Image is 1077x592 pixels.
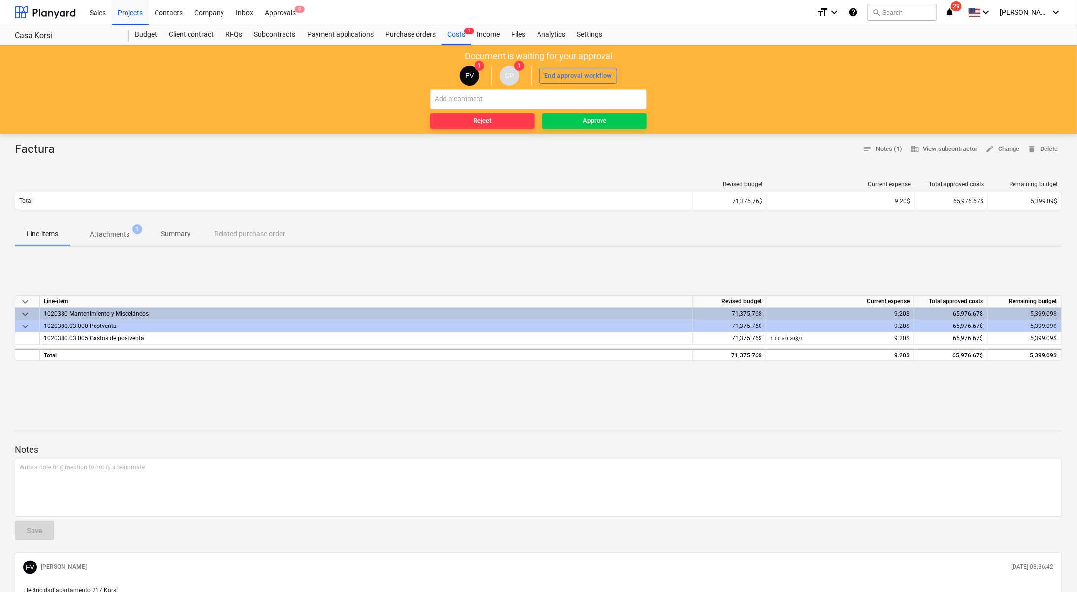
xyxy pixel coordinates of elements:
span: keyboard_arrow_down [19,296,31,308]
i: keyboard_arrow_down [981,6,992,18]
div: 5,399.09$ [988,320,1062,332]
div: 71,375.76$ [693,193,766,209]
a: Client contract [163,25,220,45]
div: 9.20$ [770,332,910,345]
span: 9 [295,6,305,13]
div: Total [40,349,693,361]
span: 5,399.09$ [1031,198,1058,205]
div: 9.20$ [770,350,910,362]
button: View subcontractor [906,142,982,157]
a: Subcontracts [248,25,301,45]
p: Total [19,197,32,205]
span: 1 [475,61,484,71]
button: End approval workflow [539,68,617,84]
div: 9.20$ [771,198,910,205]
i: Knowledge base [848,6,858,18]
div: Costs [442,25,471,45]
input: Add a comment [430,89,647,109]
div: Revised budget [697,181,763,188]
button: Notes (1) [859,142,906,157]
i: keyboard_arrow_down [1050,6,1062,18]
span: keyboard_arrow_down [19,321,31,332]
span: 1 [132,224,142,234]
p: Attachments [90,229,129,239]
p: [DATE] 08:36:42 [1012,563,1054,571]
div: 65,976.67$ [914,349,988,361]
p: Document is waiting for your approval [465,50,612,62]
a: RFQs [220,25,248,45]
small: 1.00 × 9.20$ / 1 [770,336,803,341]
p: Line-items [27,229,58,239]
span: 29 [951,1,962,11]
div: Factura [15,142,63,157]
p: Summary [161,229,190,239]
span: Notes (1) [863,144,902,155]
span: edit [986,145,995,153]
div: Total approved costs [919,181,984,188]
i: keyboard_arrow_down [828,6,840,18]
div: Reject [474,116,491,127]
a: Analytics [531,25,571,45]
a: Payment applications [301,25,380,45]
div: 65,976.67$ [914,308,988,320]
div: Approve [583,116,606,127]
button: Delete [1024,142,1062,157]
div: Fernando Vanegas [23,561,37,574]
button: Change [982,142,1024,157]
span: FV [26,563,34,571]
span: [PERSON_NAME] [1000,8,1049,16]
span: CP [505,72,514,79]
a: Settings [571,25,608,45]
div: 1020380 Mantenimiento y Misceláneos [44,308,688,320]
div: Current expense [766,296,914,308]
div: 5,399.09$ [988,308,1062,320]
div: 65,976.67$ [914,193,988,209]
button: Approve [542,113,647,129]
div: Widget de chat [1028,545,1077,592]
span: delete [1028,145,1037,153]
span: Change [986,144,1020,155]
a: Purchase orders [380,25,442,45]
a: Files [506,25,531,45]
a: Costs1 [442,25,471,45]
i: format_size [817,6,828,18]
a: Budget [129,25,163,45]
div: 1020380.03.000 Postventa [44,320,688,332]
span: 1 [464,28,474,34]
div: 65,976.67$ [914,320,988,332]
div: Line-item [40,296,693,308]
iframe: Chat Widget [1028,545,1077,592]
div: End approval workflow [544,70,612,82]
span: business [910,145,919,153]
div: 71,375.76$ [693,332,766,345]
i: notifications [945,6,954,18]
p: [PERSON_NAME] [41,563,87,571]
div: Fernando Vanegas [460,66,479,86]
div: 5,399.09$ [988,349,1062,361]
div: 9.20$ [770,308,910,320]
div: Remaining budget [992,181,1058,188]
span: 1020380.03.005 Gastos de postventa [44,335,144,342]
a: Income [471,25,506,45]
span: 5,399.09$ [1031,335,1057,342]
span: 65,976.67$ [953,335,983,342]
div: Casa Korsi [15,31,117,41]
div: Remaining budget [988,296,1062,308]
span: Delete [1028,144,1058,155]
span: search [872,8,880,16]
div: 9.20$ [770,320,910,332]
div: 71,375.76$ [693,308,766,320]
div: Claudia Perez [500,66,519,86]
span: FV [466,72,474,79]
button: Search [868,4,937,21]
div: 71,375.76$ [693,320,766,332]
